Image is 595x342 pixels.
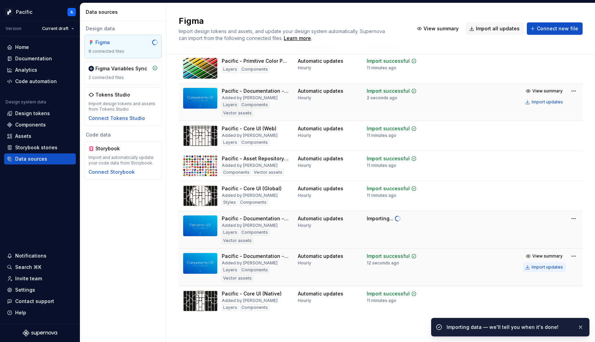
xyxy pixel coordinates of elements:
svg: Supernova Logo [23,330,57,336]
button: Search ⌘K [4,262,76,273]
div: 8 connected files [88,49,158,54]
button: Notifications [4,250,76,261]
div: Vector assets [222,110,253,117]
a: Learn more [284,35,311,42]
div: Automatic updates [298,58,343,64]
div: Automatic updates [298,155,343,162]
span: View summary [424,25,459,32]
span: Connect new file [537,25,578,32]
div: Invite team [15,275,42,282]
div: 11 minutes ago [367,133,396,138]
a: Data sources [4,153,76,164]
div: Import successful [367,185,410,192]
button: View summary [523,86,566,96]
div: Hourly [298,193,311,198]
div: Automatic updates [298,185,343,192]
a: Documentation [4,53,76,64]
div: Import design tokens and assets from Tokens Studio [88,101,158,112]
div: 11 minutes ago [367,193,396,198]
div: Import successful [367,290,410,297]
div: Version [6,26,21,31]
div: 11 minutes ago [367,298,396,303]
div: Components [240,266,269,273]
div: Hourly [298,95,311,101]
div: Connect Tokens Studio [88,115,145,122]
div: Notifications [15,252,46,259]
div: Figma [95,39,128,46]
div: Design data [84,25,162,32]
div: Import successful [367,125,410,132]
div: Importing... [367,215,394,222]
a: Storybook stories [4,142,76,153]
div: Components [240,304,269,311]
div: Import and automatically update your code data from Storybook. [88,155,158,166]
button: View summary [523,251,566,261]
div: Components [15,121,46,128]
div: Search ⌘K [15,264,41,271]
div: Pacific [16,9,32,16]
a: Home [4,42,76,53]
div: Pacific - Core UI (Global) [222,185,282,192]
div: 2 seconds ago [367,95,397,101]
div: Pacific - Documentation - Patterns 01 [222,215,290,222]
div: Hourly [298,298,311,303]
div: Layers [222,66,239,73]
a: Figma Variables Sync2 connected files [84,61,162,84]
div: Added by [PERSON_NAME] [222,163,278,168]
span: . [283,36,312,41]
img: 8d0dbd7b-a897-4c39-8ca0-62fbda938e11.png [5,8,13,16]
span: Current draft [42,26,69,31]
a: Settings [4,284,76,295]
button: Contact support [4,296,76,307]
div: Analytics [15,67,37,73]
div: Layers [222,101,239,108]
div: Vector assets [252,169,284,176]
div: Hourly [298,163,311,168]
div: Layers [222,304,239,311]
span: Import all updates [476,25,520,32]
div: 11 minutes ago [367,65,396,71]
div: Components [240,101,269,108]
div: 12 seconds ago [367,260,399,266]
a: Figma8 connected files [84,35,162,58]
div: Import successful [367,58,410,64]
div: Added by [PERSON_NAME] [222,133,278,138]
div: A [70,9,73,15]
button: Connect Storybook [88,169,135,175]
div: Code data [84,131,162,138]
div: Data sources [86,9,163,16]
div: Pacific - Core UI (Web) [222,125,276,132]
a: Assets [4,131,76,142]
div: Vector assets [222,275,253,282]
a: Tokens StudioImport design tokens and assets from Tokens StudioConnect Tokens Studio [84,87,162,126]
div: Layers [222,229,239,236]
div: Components [240,66,269,73]
div: Components [240,139,269,146]
div: Added by [PERSON_NAME] [222,193,278,198]
button: Help [4,307,76,318]
a: Invite team [4,273,76,284]
span: View summary [532,88,563,94]
button: PacificA [1,4,79,19]
div: Contact support [15,298,54,305]
a: StorybookImport and automatically update your code data from Storybook.Connect Storybook [84,141,162,180]
div: Storybook [95,145,128,152]
div: Import updates [532,99,563,105]
div: Hourly [298,65,311,71]
div: Hourly [298,223,311,228]
div: Hourly [298,260,311,266]
a: Design tokens [4,108,76,119]
div: Import updates [532,264,563,270]
div: Components [239,199,268,206]
div: Pacific - Primitive Color Palette [222,58,290,64]
div: Layers [222,139,239,146]
span: View summary [532,253,563,259]
div: Help [15,309,26,316]
div: Hourly [298,133,311,138]
div: Storybook stories [15,144,58,151]
div: Documentation [15,55,52,62]
div: Import successful [367,155,410,162]
div: Pacific - Core UI (Native) [222,290,282,297]
div: Automatic updates [298,88,343,94]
